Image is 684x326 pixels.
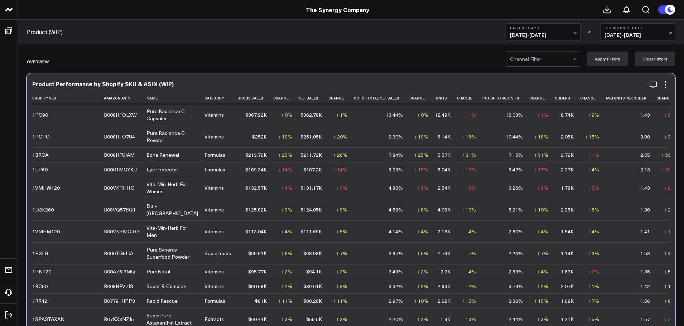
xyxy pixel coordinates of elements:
div: 1VMHW120 [32,184,60,191]
div: ↑ 5% [417,250,428,257]
div: 1.68K [561,297,574,305]
div: 1.42 [640,283,650,290]
div: 1BRCA [32,151,48,159]
th: Amazon Asin [104,92,146,104]
div: ↓ 3% [336,184,347,191]
div: ↓ 17% [462,166,476,173]
div: 6.93% [389,166,403,173]
div: ↓ 6% [537,184,548,191]
span: [DATE] - [DATE] [510,32,577,38]
th: Category [204,92,237,104]
div: Formulas [204,166,225,173]
div: ↑ 18% [462,133,476,140]
div: 4.86% [389,184,403,191]
div: 2.95K [561,206,574,213]
div: ↑ 19% [278,133,292,140]
div: ↓ 14% [278,166,292,173]
div: $89.61K [303,283,322,290]
div: 1VMHM120 [32,228,60,235]
th: Change [273,92,299,104]
div: D3 + [GEOGRAPHIC_DATA] [146,203,198,217]
div: ↑ 2% [537,283,548,290]
div: $113.04K [245,228,267,235]
div: Vitamins [204,206,224,213]
th: Change [328,92,354,104]
div: ↓ 20% [661,166,675,173]
div: B07KX3NZJ5 [104,316,134,323]
div: B008HFOLXW [104,111,137,118]
div: ↑ 10% [534,206,548,213]
div: ↑ 3% [537,316,548,323]
div: ↑ 4% [664,250,675,257]
div: 7.84% [389,151,403,159]
div: ↓ 4% [281,184,292,191]
div: 3.67% [389,250,403,257]
div: 10.44% [506,133,523,140]
div: B008HFO7U4 [104,133,135,140]
div: ↓ 2% [664,316,675,323]
div: $251.05K [300,133,322,140]
div: 2.05 [640,151,650,159]
th: Change [529,92,555,104]
div: ↑ 33% [661,151,675,159]
div: Eye Protector [146,166,178,173]
div: 2.72K [561,151,574,159]
div: 2.05K [561,133,574,140]
b: Previous Period [604,26,671,30]
div: 1.54K [561,228,574,235]
div: ↓ 4% [417,184,428,191]
div: ↑ 4% [465,228,476,235]
div: ↓ 17% [534,166,548,173]
div: Vitamins [204,268,224,275]
div: $94.1K [306,268,322,275]
div: $252K [252,133,267,140]
th: Net Sales [299,92,328,104]
div: 2.62K [438,297,451,305]
div: Pure Synergy Superfood Powder [146,246,198,261]
div: $132.57K [245,184,267,191]
div: 8.14K [438,133,451,140]
div: $125.82K [245,206,267,213]
div: 1.74K [438,250,451,257]
div: 1.43 [640,111,650,118]
div: ↑ 3% [465,316,476,323]
th: Name [146,92,204,104]
div: 4.59% [389,206,403,213]
div: 9.30% [389,133,403,140]
div: ↑ 2% [417,283,428,290]
div: 1BC60 [32,283,48,290]
div: ↑ 10% [462,206,476,213]
div: 3.26% [509,184,523,191]
div: 1.78K [561,184,574,191]
div: 3.49% [389,268,403,275]
div: ↑ 7% [588,297,599,305]
div: ↑ 3% [588,250,599,257]
div: ↑ 1% [588,283,599,290]
div: 6.47% [509,166,523,173]
div: ↓ 3% [588,184,599,191]
button: Apply Filters [587,52,628,66]
div: ↑ 3% [664,133,675,140]
div: 7.15% [509,151,523,159]
th: Gross Sales [237,92,273,104]
div: Vita-Min-Herb For Men [146,224,198,239]
div: 1.53 [640,250,650,257]
th: Change [656,92,682,104]
div: ↑ 18% [534,133,548,140]
div: ↑ 3% [336,283,347,290]
span: [DATE] - [DATE] [604,32,671,38]
div: 1EP60 [32,166,48,173]
div: ↑ 4% [588,166,599,173]
div: $111.69K [300,228,322,235]
div: Vitamins [204,184,224,191]
div: ↑ 6% [281,250,292,257]
div: B008HFV7JS [104,283,133,290]
div: 1.41 [640,228,650,235]
div: ↑ 7% [537,250,548,257]
div: Super B-Complex [146,283,186,290]
button: Previous Period[DATE]-[DATE] [601,23,675,40]
a: Product (WIP) [27,28,63,36]
div: 3.76% [509,283,523,290]
div: 2.93K [438,283,451,290]
div: ↑ 4% [537,228,548,235]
